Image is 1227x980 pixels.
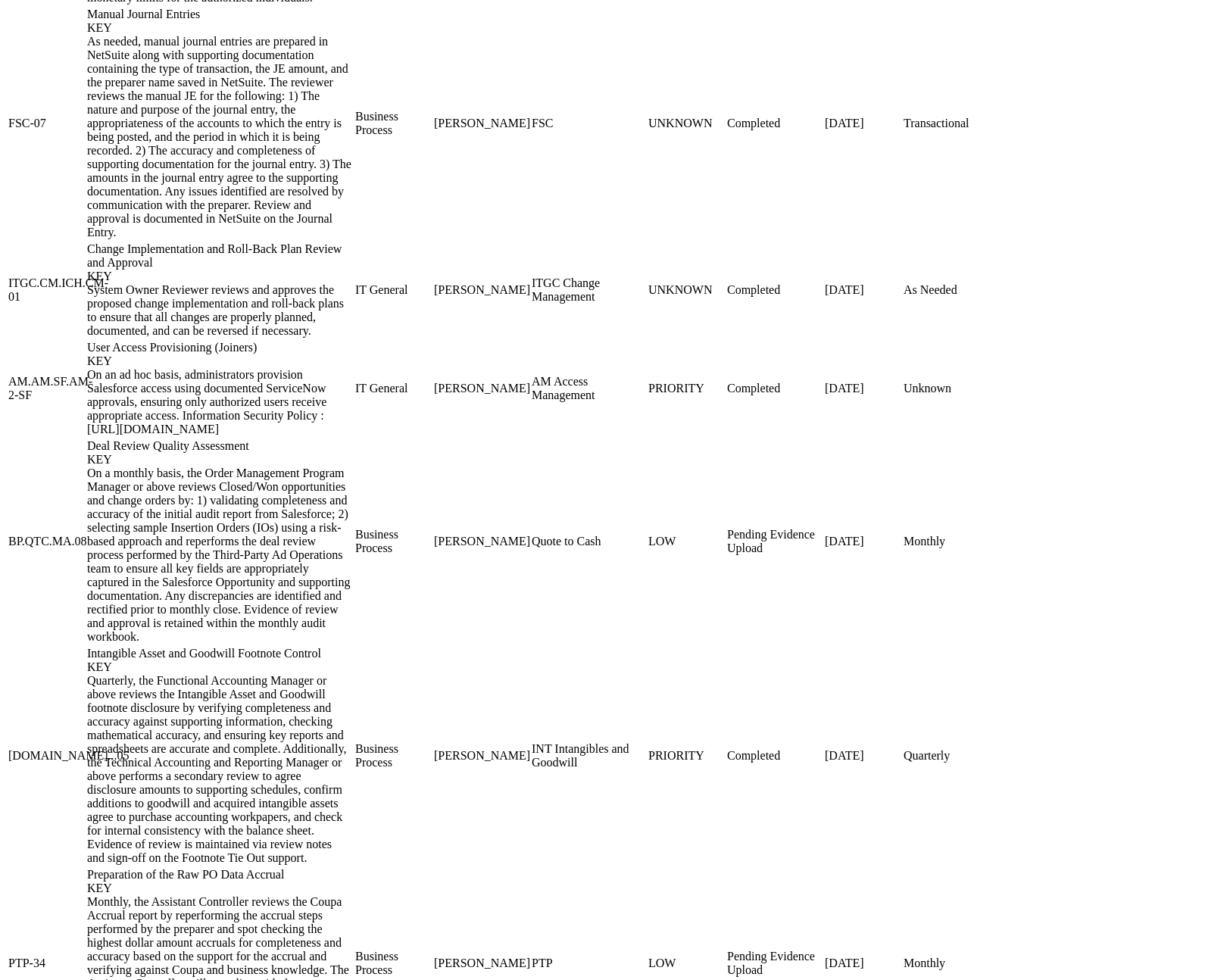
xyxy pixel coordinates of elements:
[87,674,352,865] div: Quarterly, the Functional Accounting Manager or above reviews the Intangible Asset and Goodwill f...
[727,528,822,555] div: Pending Evidence Upload
[648,957,724,970] div: LOW
[648,117,724,130] div: UNKNOWN
[825,283,901,297] div: [DATE]
[532,535,645,548] div: Quote to Cash
[87,439,352,467] div: Deal Review Quality Assessment
[8,276,84,304] div: ITGC.CM.ICH.CM-01
[532,276,645,304] div: ITGC Change Management
[532,375,645,402] div: AM Access Management
[727,950,822,977] div: Pending Evidence Upload
[825,957,901,970] div: [DATE]
[87,882,352,895] div: KEY
[354,242,432,339] td: IT General
[354,646,432,866] td: Business Process
[87,8,352,35] div: Manual Journal Entries
[903,7,999,240] td: Transactional
[648,382,724,395] div: PRIORITY
[648,535,724,548] div: LOW
[87,368,352,436] div: On an ad hoc basis, administrators provision Salesforce access using documented ServiceNow approv...
[8,535,84,548] div: BP.QTC.MA.08
[903,439,999,644] td: Monthly
[727,117,822,130] div: Completed
[87,341,352,368] div: User Access Provisioning (Joiners)
[87,868,352,895] div: Preparation of the Raw PO Data Accrual
[434,382,529,395] div: [PERSON_NAME]
[532,957,645,970] div: PTP
[825,535,901,548] div: [DATE]
[8,957,84,970] div: PTP-34
[354,439,432,644] td: Business Process
[727,283,822,297] div: Completed
[87,242,352,283] div: Change Implementation and Roll-Back Plan Review and Approval
[727,749,822,763] div: Completed
[8,117,84,130] div: FSC-07
[87,270,352,283] div: KEY
[87,660,352,674] div: KEY
[903,242,999,339] td: As Needed
[87,35,352,239] div: As needed, manual journal entries are prepared in NetSuite along with supporting documentation co...
[903,340,999,437] td: Unknown
[87,647,352,674] div: Intangible Asset and Goodwill Footnote Control
[434,749,529,763] div: [PERSON_NAME]
[648,283,724,297] div: UNKNOWN
[87,453,352,467] div: KEY
[87,21,352,35] div: KEY
[8,749,84,763] div: [DOMAIN_NAME]...05
[434,957,529,970] div: [PERSON_NAME]
[825,382,901,395] div: [DATE]
[532,742,645,769] div: INT Intangibles and Goodwill
[87,354,352,368] div: KEY
[354,7,432,240] td: Business Process
[903,646,999,866] td: Quarterly
[434,117,529,130] div: [PERSON_NAME]
[87,467,352,644] div: On a monthly basis, the Order Management Program Manager or above reviews Closed/Won opportunitie...
[354,340,432,437] td: IT General
[825,749,901,763] div: [DATE]
[434,535,529,548] div: [PERSON_NAME]
[8,375,84,402] div: AM.AM.SF.AM-2-SF
[434,283,529,297] div: [PERSON_NAME]
[727,382,822,395] div: Completed
[648,749,724,763] div: PRIORITY
[825,117,901,130] div: [DATE]
[87,283,352,338] div: System Owner Reviewer reviews and approves the proposed change implementation and roll-back plans...
[532,117,645,130] div: FSC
